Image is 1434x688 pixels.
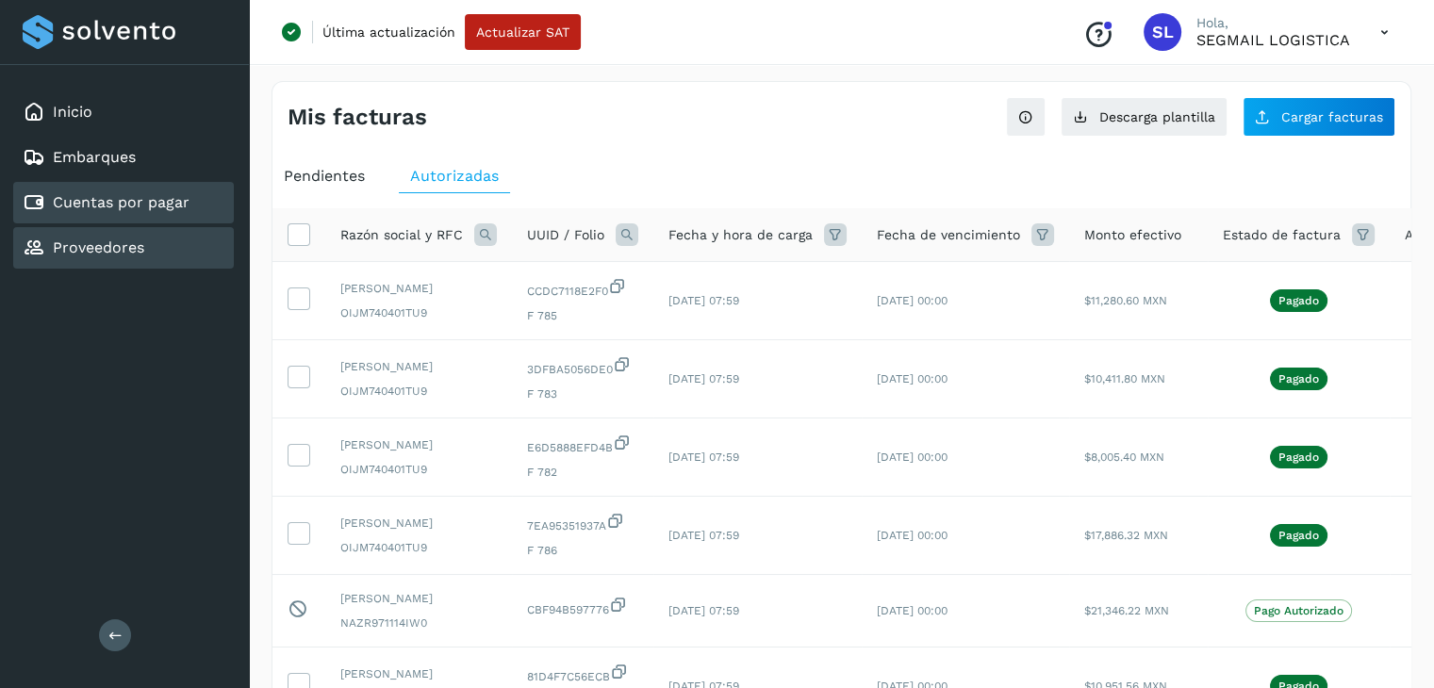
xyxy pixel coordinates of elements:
[877,450,948,464] span: [DATE] 00:00
[13,91,234,133] div: Inicio
[527,355,638,378] span: 3DFBA5056DE0
[53,238,144,256] a: Proveedores
[877,225,1020,245] span: Fecha de vencimiento
[527,512,638,534] span: 7EA95351937A
[668,529,739,542] span: [DATE] 07:59
[527,385,638,402] span: F 783
[1099,110,1215,123] span: Descarga plantilla
[340,461,497,478] span: OIJM740401TU9
[465,14,581,50] button: Actualizar SAT
[527,277,638,300] span: CCDC7118E2F0
[877,604,948,617] span: [DATE] 00:00
[1084,225,1181,245] span: Monto efectivo
[340,225,463,245] span: Razón social y RFC
[527,542,638,559] span: F 786
[527,596,638,618] span: CBF94B597776
[13,227,234,269] div: Proveedores
[668,225,813,245] span: Fecha y hora de carga
[527,225,604,245] span: UUID / Folio
[527,464,638,481] span: F 782
[1278,372,1319,385] p: Pagado
[1084,450,1164,464] span: $8,005.40 MXN
[1084,294,1167,307] span: $11,280.60 MXN
[1084,604,1169,617] span: $21,346.22 MXN
[340,304,497,321] span: OIJM740401TU9
[340,515,497,532] span: [PERSON_NAME]
[284,167,365,185] span: Pendientes
[410,167,499,185] span: Autorizadas
[340,665,497,682] span: [PERSON_NAME]
[668,604,739,617] span: [DATE] 07:59
[1196,31,1350,49] p: SEGMAIL LOGISTICA
[1278,529,1319,542] p: Pagado
[13,182,234,223] div: Cuentas por pagar
[13,137,234,178] div: Embarques
[53,103,92,121] a: Inicio
[53,193,190,211] a: Cuentas por pagar
[668,294,739,307] span: [DATE] 07:59
[53,148,136,166] a: Embarques
[1278,294,1319,307] p: Pagado
[1196,15,1350,31] p: Hola,
[877,372,948,385] span: [DATE] 00:00
[1281,110,1383,123] span: Cargar facturas
[340,539,497,556] span: OIJM740401TU9
[527,307,638,324] span: F 785
[1061,97,1228,137] button: Descarga plantilla
[877,529,948,542] span: [DATE] 00:00
[340,590,497,607] span: [PERSON_NAME]
[1223,225,1341,245] span: Estado de factura
[1084,529,1168,542] span: $17,886.32 MXN
[340,614,497,631] span: NAZR971114IW0
[1278,450,1319,464] p: Pagado
[322,24,455,41] p: Última actualización
[877,294,948,307] span: [DATE] 00:00
[340,280,497,297] span: [PERSON_NAME]
[340,436,497,453] span: [PERSON_NAME]
[1243,97,1395,137] button: Cargar facturas
[1084,372,1165,385] span: $10,411.80 MXN
[527,663,638,685] span: 81D4F7C56ECB
[668,372,739,385] span: [DATE] 07:59
[527,434,638,456] span: E6D5888EFD4B
[1254,604,1343,617] p: Pago Autorizado
[288,104,427,131] h4: Mis facturas
[668,450,739,464] span: [DATE] 07:59
[340,383,497,400] span: OIJM740401TU9
[476,25,569,39] span: Actualizar SAT
[340,358,497,375] span: [PERSON_NAME]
